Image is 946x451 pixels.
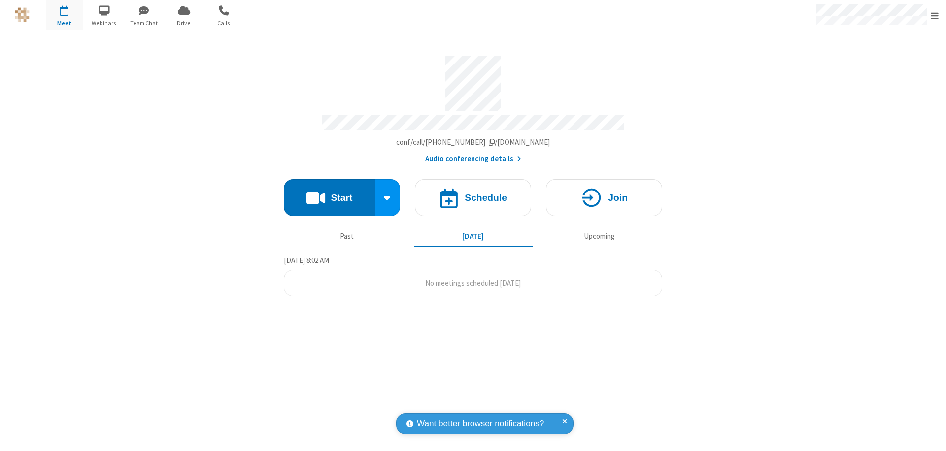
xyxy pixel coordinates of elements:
[284,256,329,265] span: [DATE] 8:02 AM
[415,179,531,216] button: Schedule
[540,227,659,246] button: Upcoming
[414,227,533,246] button: [DATE]
[375,179,401,216] div: Start conference options
[921,425,939,444] iframe: Chat
[126,19,163,28] span: Team Chat
[46,19,83,28] span: Meet
[15,7,30,22] img: QA Selenium DO NOT DELETE OR CHANGE
[396,137,550,148] button: Copy my meeting room linkCopy my meeting room link
[331,193,352,202] h4: Start
[608,193,628,202] h4: Join
[205,19,242,28] span: Calls
[166,19,203,28] span: Drive
[396,137,550,147] span: Copy my meeting room link
[465,193,507,202] h4: Schedule
[284,255,662,297] section: Today's Meetings
[284,179,375,216] button: Start
[284,49,662,164] section: Account details
[86,19,123,28] span: Webinars
[417,418,544,430] span: Want better browser notifications?
[546,179,662,216] button: Join
[425,153,521,164] button: Audio conferencing details
[425,278,521,288] span: No meetings scheduled [DATE]
[288,227,406,246] button: Past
